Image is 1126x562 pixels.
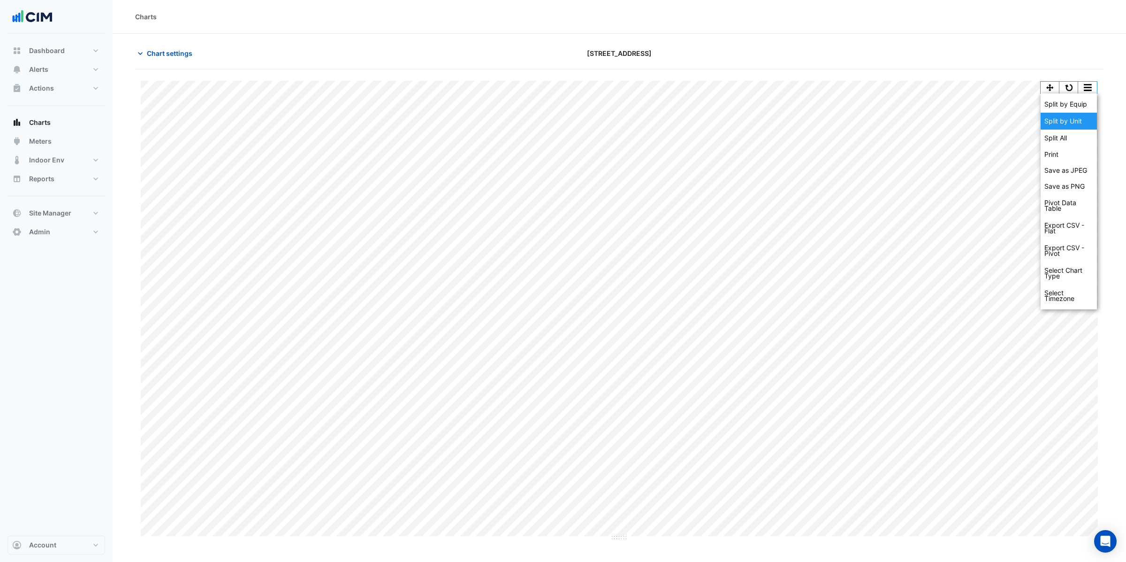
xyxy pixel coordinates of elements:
button: Alerts [8,60,105,79]
button: Indoor Env [8,151,105,169]
button: Account [8,536,105,554]
div: Save as JPEG [1041,162,1097,178]
span: Actions [29,84,54,93]
app-icon: Dashboard [12,46,22,55]
img: Company Logo [11,8,53,26]
div: Export CSV - Flat [1041,217,1097,239]
div: Charts [135,12,157,22]
div: Export CSV - Pivot [1041,239,1097,262]
span: Reports [29,174,54,184]
button: Dashboard [8,41,105,60]
app-icon: Charts [12,118,22,127]
div: Select Chart Type [1041,262,1097,285]
span: Meters [29,137,52,146]
div: Data series of the same unit displayed on the same chart, except for binary data [1041,113,1097,130]
app-icon: Meters [12,137,22,146]
button: Reset [1059,82,1078,93]
app-icon: Reports [12,174,22,184]
span: Site Manager [29,208,71,218]
button: More Options [1078,82,1097,93]
app-icon: Alerts [12,65,22,74]
button: Reports [8,169,105,188]
span: Charts [29,118,51,127]
span: Indoor Env [29,155,64,165]
button: Charts [8,113,105,132]
span: Account [29,540,56,550]
span: Dashboard [29,46,65,55]
span: Admin [29,227,50,237]
div: Each data series displayed its own chart, except alerts which are shown on top of non binary data... [1041,130,1097,146]
button: Meters [8,132,105,151]
app-icon: Indoor Env [12,155,22,165]
button: Actions [8,79,105,98]
div: Pivot Data Table [1041,194,1097,217]
button: Chart settings [135,45,198,62]
div: Open Intercom Messenger [1094,530,1117,553]
div: Print [1041,146,1097,162]
span: Alerts [29,65,48,74]
button: Pan [1041,82,1059,93]
span: Chart settings [147,48,192,58]
app-icon: Admin [12,227,22,237]
button: Admin [8,223,105,241]
span: [STREET_ADDRESS] [587,48,652,58]
button: Site Manager [8,204,105,223]
div: Data series of the same equipment displayed on the same chart, except for binary data [1041,96,1097,113]
div: Select Timezone [1041,285,1097,307]
div: Save as PNG [1041,178,1097,194]
app-icon: Site Manager [12,208,22,218]
app-icon: Actions [12,84,22,93]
